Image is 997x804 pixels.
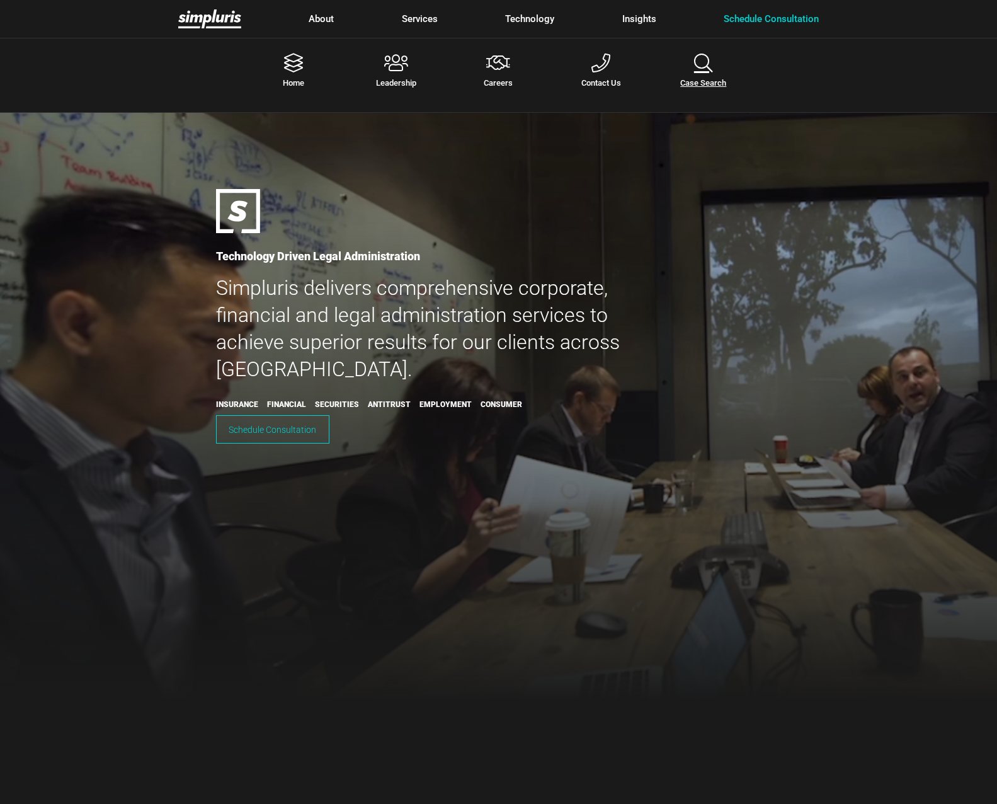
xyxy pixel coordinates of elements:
[345,54,447,87] a: Leadership
[402,12,438,26] a: Services
[178,9,241,28] img: Federal-Rule-of-Civil-Procedure-23
[216,415,329,444] a: Schedule Consultation
[550,54,652,87] a: Contact Us
[622,12,656,26] a: Insights
[419,397,472,413] a: Employment
[309,12,334,26] a: About
[505,12,554,26] a: Technology
[481,397,522,413] a: Consumer
[315,397,359,413] a: Securities
[447,54,550,87] a: Careers
[216,189,260,233] img: Class-action-settlement
[368,397,411,413] a: Antitrust
[724,12,819,26] a: Schedule Consultation
[652,54,755,87] a: Case Search
[216,397,258,413] a: Insurance
[216,275,644,383] h1: Simpluris delivers comprehensive corporate, financial and legal administration services to achiev...
[267,397,306,413] a: Financial
[242,54,345,87] a: Home
[216,243,644,270] h2: Technology Driven Legal Administration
